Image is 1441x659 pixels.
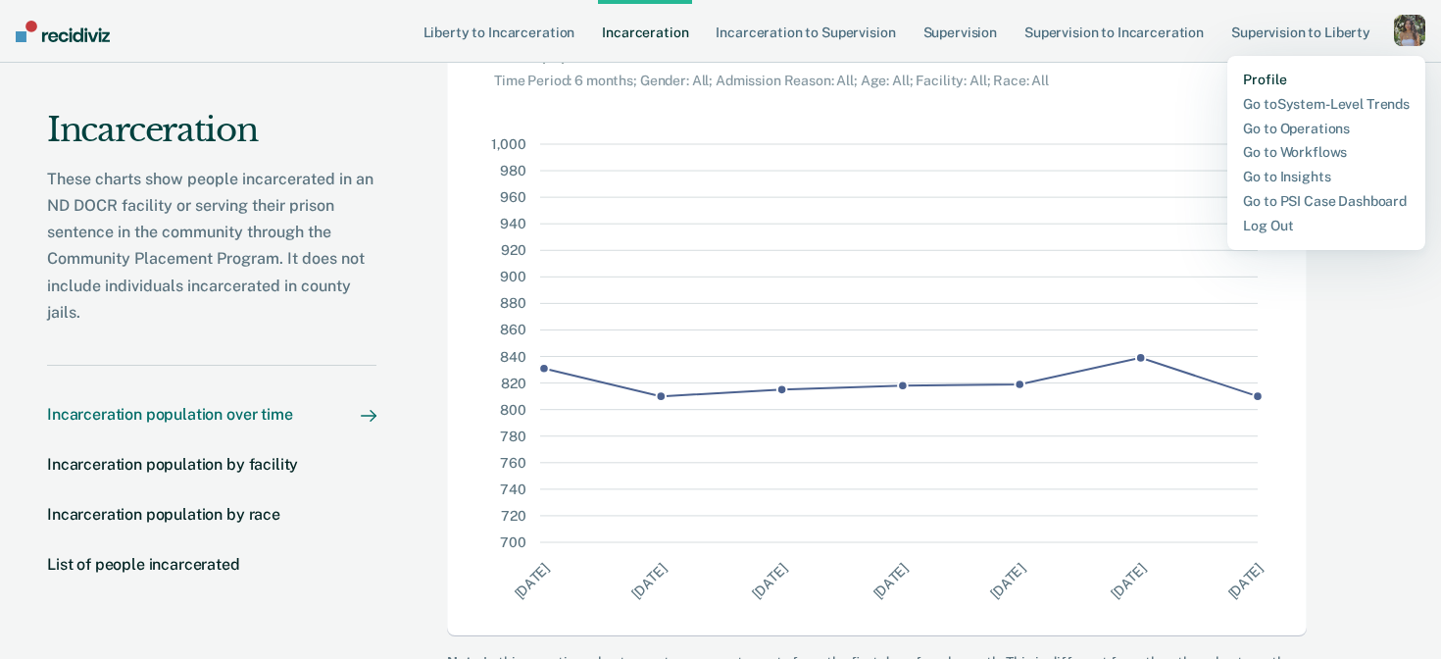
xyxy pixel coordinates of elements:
div: Incarceration [47,110,376,166]
a: Go toSystem-Level Trends [1243,96,1410,113]
a: Go to Insights [1243,169,1410,185]
div: Incarceration population by race [47,505,280,524]
a: Log Out [1243,218,1410,234]
a: Incarceration population by race [47,505,376,524]
a: Incarceration population by facility [47,455,376,474]
circle: Point at x Tue Jun 01 2021 00:00:00 GMT+0100 (British Summer Time) and y 831 [539,364,549,374]
img: Recidiviz [16,21,110,42]
div: Incarceration population by facility [47,455,298,474]
div: Time Period: 6 months; Gender: All; Admission Reason: All; Age: All; Facility: All; Race: All [494,65,1049,89]
a: Go to PSI Case Dashboard [1243,193,1410,210]
a: Go to Operations [1243,121,1410,137]
a: Go to Workflows [1243,144,1410,161]
a: List of people incarcerated [47,555,376,574]
a: Profile [1243,72,1410,88]
div: These charts show people incarcerated in an ND DOCR facility or serving their prison sentence in ... [47,166,376,326]
div: List of people incarcerated [47,555,240,574]
a: Incarceration population over time [47,405,376,424]
div: Prison population over time [494,46,1049,89]
div: Incarceration population over time [47,405,293,424]
circle: Point at x Wed Dec 01 2021 00:00:00 GMT+0000 (Greenwich Mean Time) and y 810 [1253,391,1263,401]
